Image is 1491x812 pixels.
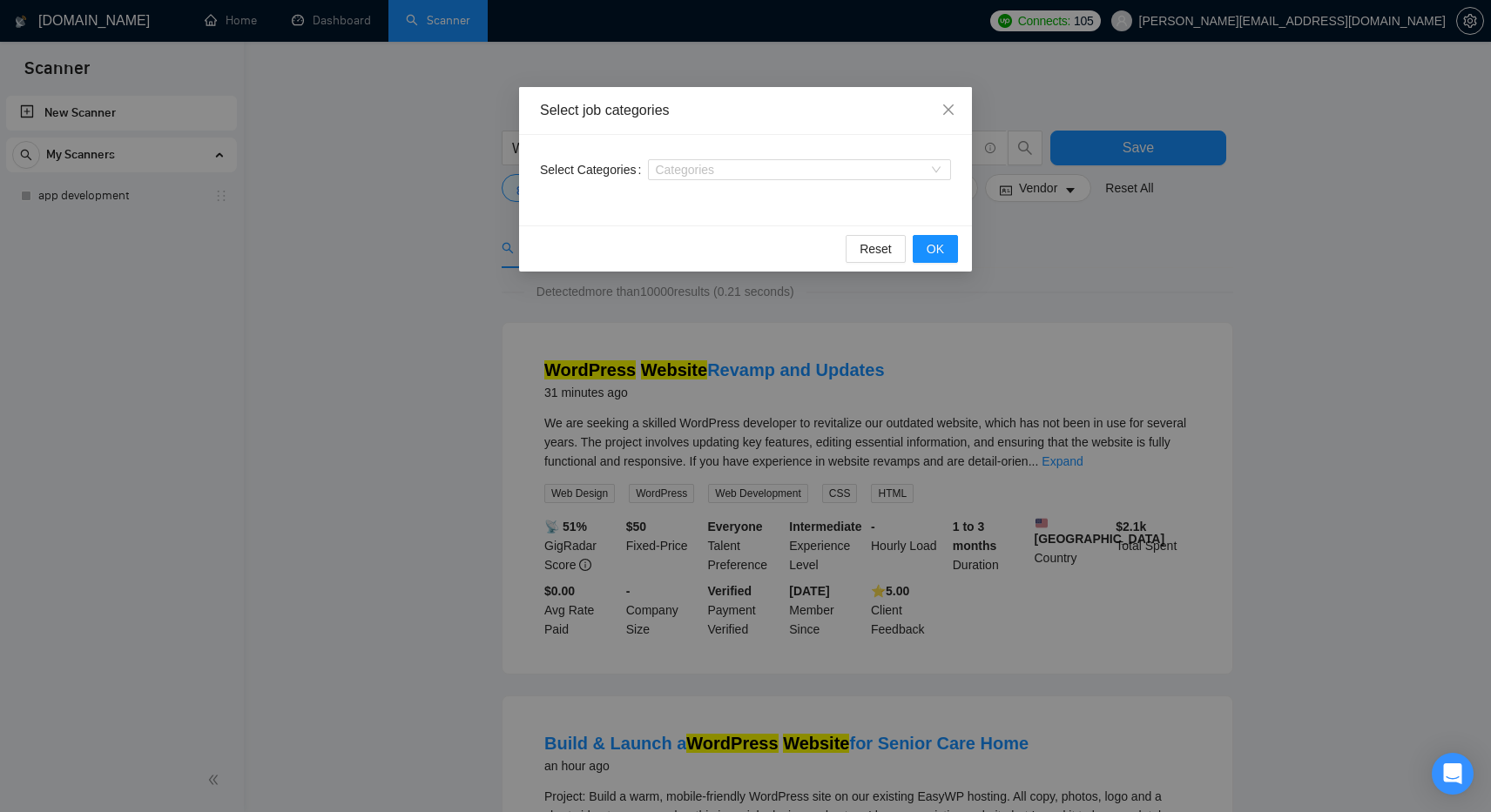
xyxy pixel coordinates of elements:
[846,235,906,263] button: Reset
[540,101,951,120] div: Select job categories
[927,239,944,258] span: OK
[925,87,972,134] button: Close
[913,235,958,263] button: OK
[860,239,892,258] span: Reset
[540,156,648,184] label: Select Categories
[1432,753,1474,795] div: Open Intercom Messenger
[941,103,955,117] span: close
